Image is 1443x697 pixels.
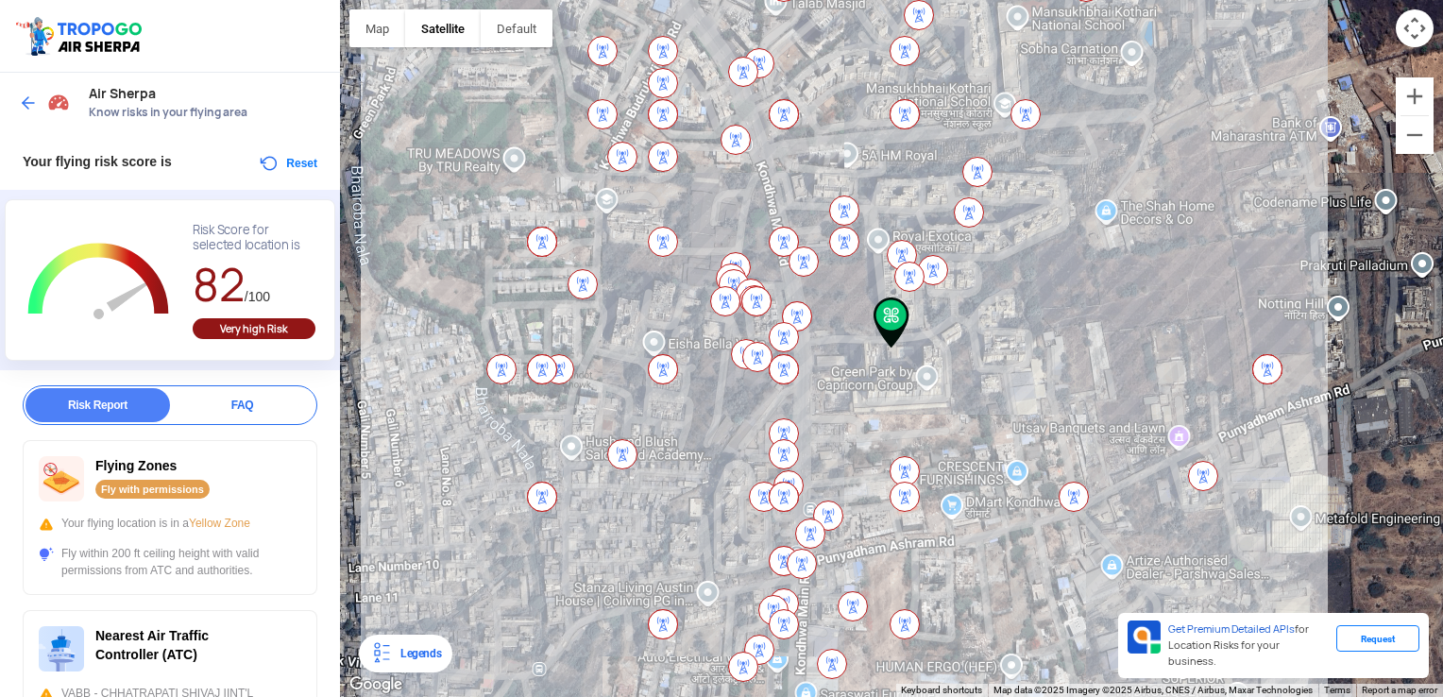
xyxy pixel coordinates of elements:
[89,105,321,120] span: Know risks in your flying area
[14,14,148,58] img: ic_tgdronemaps.svg
[95,480,210,499] div: Fly with permissions
[1336,625,1419,652] div: Request
[20,223,178,342] g: Chart
[189,517,250,530] span: Yellow Zone
[1324,685,1350,695] a: Terms
[901,684,982,697] button: Keyboard shortcuts
[1396,77,1434,115] button: Zoom in
[405,9,481,47] button: Show satellite imagery
[345,672,407,697] img: Google
[245,289,270,304] span: /100
[95,458,177,473] span: Flying Zones
[25,388,170,422] div: Risk Report
[39,545,301,579] div: Fly within 200 ft ceiling height with valid permissions from ATC and authorities.
[370,642,393,665] img: Legends
[95,628,209,662] span: Nearest Air Traffic Controller (ATC)
[393,642,441,665] div: Legends
[258,152,317,175] button: Reset
[170,388,314,422] div: FAQ
[47,91,70,113] img: Risk Scores
[23,154,172,169] span: Your flying risk score is
[349,9,405,47] button: Show street map
[1396,9,1434,47] button: Map camera controls
[1168,622,1295,636] span: Get Premium Detailed APIs
[993,685,1313,695] span: Map data ©2025 Imagery ©2025 Airbus, CNES / Airbus, Maxar Technologies
[1161,620,1336,671] div: for Location Risks for your business.
[1396,116,1434,154] button: Zoom out
[1128,620,1161,654] img: Premium APIs
[39,626,84,671] img: ic_atc.svg
[39,515,301,532] div: Your flying location is in a
[193,255,245,314] span: 82
[193,223,315,253] div: Risk Score for selected location is
[1362,685,1437,695] a: Report a map error
[193,318,315,339] div: Very high Risk
[89,86,321,101] span: Air Sherpa
[19,93,38,112] img: ic_arrow_back_blue.svg
[39,456,84,501] img: ic_nofly.svg
[345,672,407,697] a: Open this area in Google Maps (opens a new window)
